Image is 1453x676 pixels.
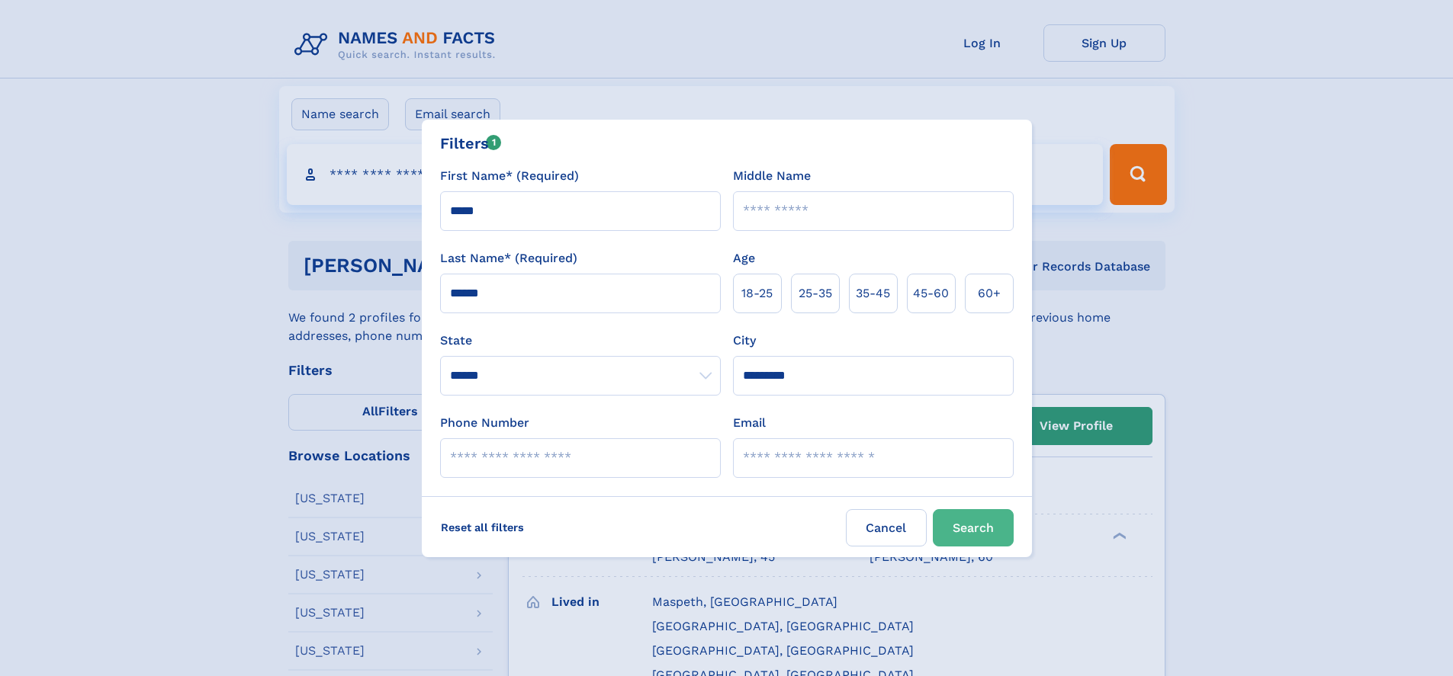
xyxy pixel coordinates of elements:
[913,284,949,303] span: 45‑60
[856,284,890,303] span: 35‑45
[933,509,1014,546] button: Search
[440,414,529,432] label: Phone Number
[846,509,927,546] label: Cancel
[440,167,579,185] label: First Name* (Required)
[431,509,534,546] label: Reset all filters
[799,284,832,303] span: 25‑35
[733,414,766,432] label: Email
[440,132,502,155] div: Filters
[440,249,577,268] label: Last Name* (Required)
[733,332,756,350] label: City
[733,249,755,268] label: Age
[978,284,1001,303] span: 60+
[440,332,721,350] label: State
[733,167,811,185] label: Middle Name
[741,284,773,303] span: 18‑25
